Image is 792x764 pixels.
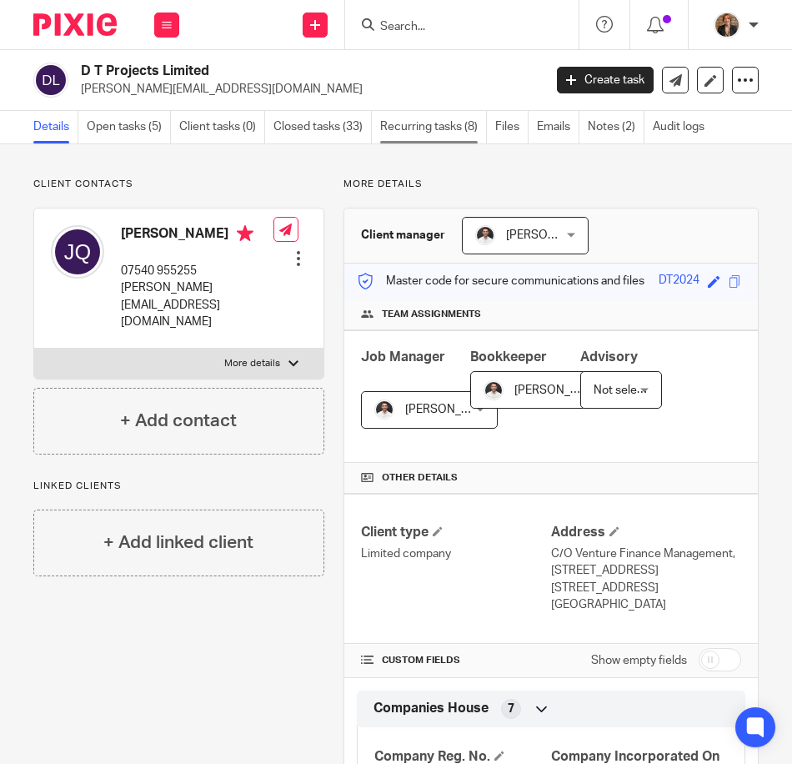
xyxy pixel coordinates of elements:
[557,67,654,93] a: Create task
[588,111,644,143] a: Notes (2)
[103,530,253,555] h4: + Add linked client
[81,63,442,80] h2: D T Projects Limited
[361,654,551,667] h4: CUSTOM FIELDS
[580,350,638,364] span: Advisory
[514,385,606,396] span: [PERSON_NAME]
[361,227,445,244] h3: Client manager
[361,545,551,562] p: Limited company
[551,545,741,580] p: C/O Venture Finance Management, [STREET_ADDRESS]
[51,225,104,279] img: svg%3E
[357,273,644,289] p: Master code for secure communications and files
[33,111,78,143] a: Details
[33,480,324,493] p: Linked clients
[237,225,253,242] i: Primary
[374,400,394,420] img: dom%20slack.jpg
[224,357,280,370] p: More details
[659,272,699,291] div: DT2024
[121,225,273,246] h4: [PERSON_NAME]
[653,111,713,143] a: Audit logs
[495,111,529,143] a: Files
[343,178,759,191] p: More details
[87,111,171,143] a: Open tasks (5)
[537,111,579,143] a: Emails
[179,111,265,143] a: Client tasks (0)
[470,350,547,364] span: Bookkeeper
[405,404,497,415] span: [PERSON_NAME]
[551,580,741,596] p: [STREET_ADDRESS]
[484,380,504,400] img: dom%20slack.jpg
[33,178,324,191] p: Client contacts
[475,225,495,245] img: dom%20slack.jpg
[361,524,551,541] h4: Client type
[594,385,661,396] span: Not selected
[121,263,273,279] p: 07540 955255
[382,471,458,485] span: Other details
[380,111,487,143] a: Recurring tasks (8)
[506,229,598,241] span: [PERSON_NAME]
[273,111,372,143] a: Closed tasks (33)
[120,408,237,434] h4: + Add contact
[378,20,529,35] input: Search
[382,308,481,321] span: Team assignments
[551,524,741,541] h4: Address
[121,279,273,330] p: [PERSON_NAME][EMAIL_ADDRESS][DOMAIN_NAME]
[591,652,687,669] label: Show empty fields
[361,350,445,364] span: Job Manager
[33,13,117,36] img: Pixie
[508,701,514,717] span: 7
[373,700,489,717] span: Companies House
[714,12,740,38] img: WhatsApp%20Image%202025-04-23%20at%2010.20.30_16e186ec.jpg
[551,596,741,613] p: [GEOGRAPHIC_DATA]
[81,81,532,98] p: [PERSON_NAME][EMAIL_ADDRESS][DOMAIN_NAME]
[33,63,68,98] img: svg%3E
